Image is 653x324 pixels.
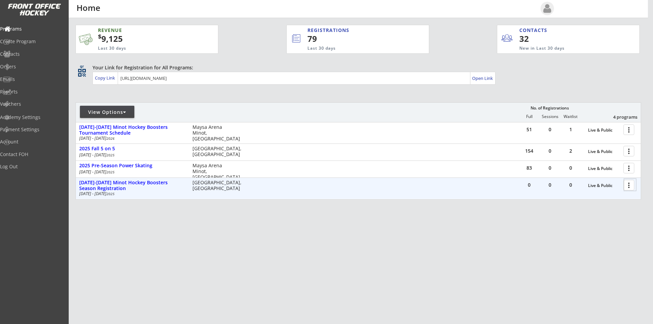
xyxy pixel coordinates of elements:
div: View Options [80,109,134,116]
div: [DATE] - [DATE] [79,170,183,174]
div: 2025 Pre-Season Power Skating [79,163,185,169]
div: 2 [560,149,581,153]
div: 9,125 [98,33,197,45]
div: Maysa Arena Minot, [GEOGRAPHIC_DATA] [192,163,246,180]
div: 1 [560,127,581,132]
div: Live & Public [588,183,620,188]
div: 51 [519,127,539,132]
div: 79 [307,33,406,45]
div: 0 [540,127,560,132]
div: REVENUE [98,27,185,34]
em: 2025 [106,153,115,157]
div: 0 [540,183,560,187]
div: Live & Public [588,149,620,154]
div: Maysa Arena Minot, [GEOGRAPHIC_DATA] [192,124,246,141]
div: [DATE]-[DATE] Minot Hockey Boosters Tournament Schedule [79,124,185,136]
div: Sessions [540,114,560,119]
div: 0 [540,149,560,153]
button: qr_code [77,68,87,78]
div: New in Last 30 days [519,46,608,51]
div: 154 [519,149,539,153]
em: 2025 [106,170,115,174]
div: Last 30 days [98,46,185,51]
div: [GEOGRAPHIC_DATA], [GEOGRAPHIC_DATA] [192,146,246,157]
div: Your Link for Registration for All Programs: [93,64,620,71]
div: [DATE]-[DATE] Minot Hockey Boosters Season Registration [79,180,185,191]
div: [GEOGRAPHIC_DATA], [GEOGRAPHIC_DATA] [192,180,246,191]
div: [DATE] - [DATE] [79,153,183,157]
div: 0 [540,166,560,170]
div: 0 [519,183,539,187]
button: more_vert [623,163,634,173]
div: CONTACTS [519,27,550,34]
div: Copy Link [95,75,116,81]
div: Full [519,114,539,119]
div: Live & Public [588,166,620,171]
div: 2025 Fall 5 on 5 [79,146,185,152]
div: No. of Registrations [529,106,571,110]
div: 0 [560,166,581,170]
div: 83 [519,166,539,170]
div: 0 [560,183,581,187]
div: 4 programs [602,114,637,120]
em: 2026 [106,136,115,141]
em: 2025 [106,191,115,196]
div: qr [78,64,86,69]
div: REGISTRATIONS [307,27,397,34]
div: Waitlist [560,114,581,119]
a: Open Link [472,73,493,83]
div: Open Link [472,75,493,81]
div: Last 30 days [307,46,401,51]
div: [DATE] - [DATE] [79,136,183,140]
button: more_vert [623,146,634,156]
div: Live & Public [588,128,620,133]
div: 32 [519,33,561,45]
button: more_vert [623,124,634,135]
sup: $ [98,32,101,40]
button: more_vert [623,180,634,190]
div: [DATE] - [DATE] [79,192,183,196]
